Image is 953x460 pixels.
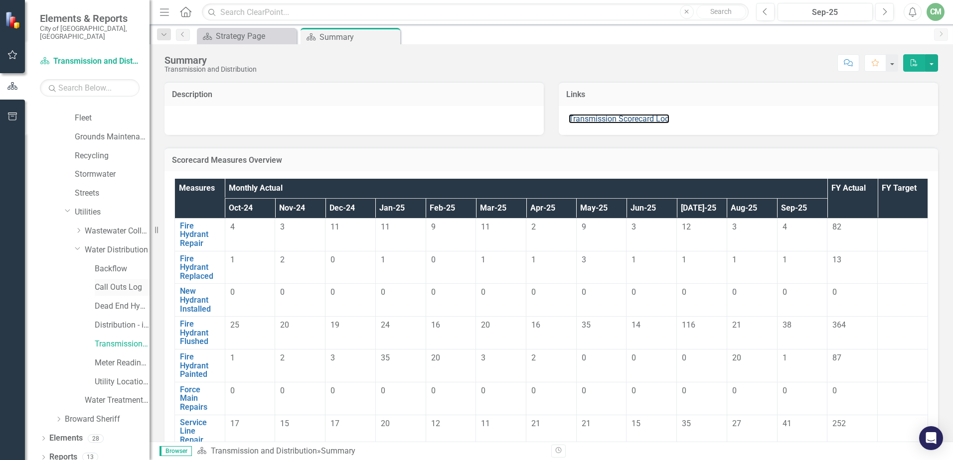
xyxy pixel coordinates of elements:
[632,320,640,330] span: 14
[381,320,390,330] span: 24
[832,419,846,428] span: 252
[75,188,150,199] a: Streets
[431,320,440,330] span: 16
[230,222,235,231] span: 4
[481,222,490,231] span: 11
[75,131,150,143] a: Grounds Maintenance
[783,386,787,395] span: 0
[230,287,235,297] span: 0
[381,255,385,264] span: 1
[216,30,294,42] div: Strategy Page
[531,222,536,231] span: 2
[582,320,591,330] span: 35
[65,414,150,425] a: Broward Sheriff
[682,353,686,362] span: 0
[481,287,485,297] span: 0
[783,353,787,362] span: 1
[164,55,257,66] div: Summary
[381,287,385,297] span: 0
[75,150,150,162] a: Recycling
[330,222,339,231] span: 11
[682,386,686,395] span: 0
[531,419,540,428] span: 21
[40,12,140,24] span: Elements & Reports
[202,3,749,21] input: Search ClearPoint...
[682,255,686,264] span: 1
[280,419,289,428] span: 15
[180,287,220,313] a: New Hydrant Installed
[75,207,150,218] a: Utilities
[832,255,841,264] span: 13
[280,287,285,297] span: 0
[682,320,695,330] span: 116
[381,222,390,231] span: 11
[832,386,837,395] span: 0
[95,320,150,331] a: Distribution - inactive scorecard (combined with transmission in [DATE])
[582,386,586,395] span: 0
[778,3,873,21] button: Sep-25
[569,114,669,123] a: Transmission Scorecard Log
[40,79,140,97] input: Search Below...
[632,386,636,395] span: 0
[582,222,586,231] span: 9
[164,66,257,73] div: Transmission and Distribution
[230,353,235,362] span: 1
[88,434,104,443] div: 28
[280,255,285,264] span: 2
[531,287,536,297] span: 0
[566,90,931,99] h3: Links
[180,254,220,281] a: Fire Hydrant Replaced
[632,222,636,231] span: 3
[95,376,150,388] a: Utility Location Requests
[732,287,737,297] span: 0
[481,255,485,264] span: 1
[783,255,787,264] span: 1
[927,3,945,21] button: CM
[180,385,220,412] a: Force Main Repairs
[330,353,335,362] span: 3
[783,419,792,428] span: 41
[582,419,591,428] span: 21
[431,287,436,297] span: 0
[732,222,737,231] span: 3
[199,30,294,42] a: Strategy Page
[280,386,285,395] span: 0
[696,5,746,19] button: Search
[832,353,841,362] span: 87
[381,419,390,428] span: 20
[381,353,390,362] span: 35
[531,386,536,395] span: 0
[75,169,150,180] a: Stormwater
[783,287,787,297] span: 0
[211,446,317,456] a: Transmission and Distribution
[49,433,83,444] a: Elements
[582,353,586,362] span: 0
[582,255,586,264] span: 3
[431,419,440,428] span: 12
[280,353,285,362] span: 2
[230,419,239,428] span: 17
[632,255,636,264] span: 1
[732,255,737,264] span: 1
[531,353,536,362] span: 2
[531,255,536,264] span: 1
[95,282,150,293] a: Call Outs Log
[781,6,869,18] div: Sep-25
[682,222,691,231] span: 12
[431,386,436,395] span: 0
[180,320,220,346] a: Fire Hydrant Flushed
[230,386,235,395] span: 0
[832,222,841,231] span: 82
[95,263,150,275] a: Backflow
[40,56,140,67] a: Transmission and Distribution
[531,320,540,330] span: 16
[230,255,235,264] span: 1
[85,395,150,406] a: Water Treatment Plant
[95,357,150,369] a: Meter Reading ([PERSON_NAME])
[431,353,440,362] span: 20
[180,352,220,379] a: Fire Hydrant Painted
[321,446,355,456] div: Summary
[319,31,398,43] div: Summary
[481,353,485,362] span: 3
